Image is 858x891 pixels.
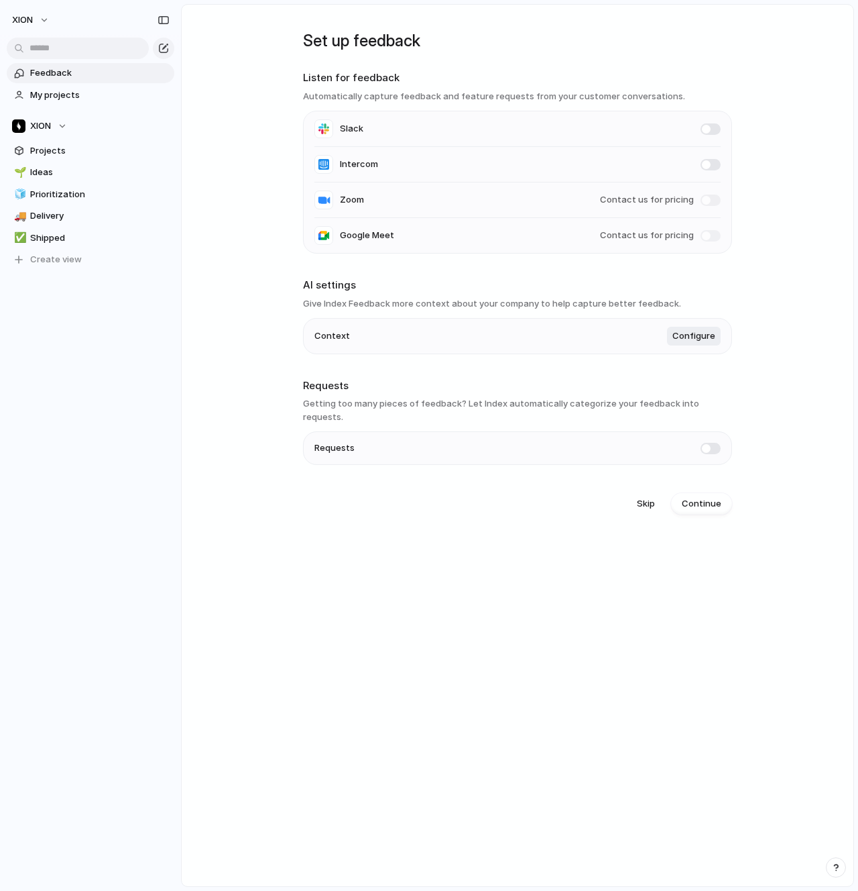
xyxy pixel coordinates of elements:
[340,193,364,207] span: Zoom
[30,119,51,133] span: XION
[7,162,174,182] a: 🌱Ideas
[30,231,170,245] span: Shipped
[30,253,82,266] span: Create view
[14,230,23,246] div: ✅
[314,329,350,343] span: Context
[7,85,174,105] a: My projects
[303,297,732,311] h3: Give Index Feedback more context about your company to help capture better feedback.
[303,90,732,103] h3: Automatically capture feedback and feature requests from your customer conversations.
[314,441,355,455] span: Requests
[12,166,25,179] button: 🌱
[626,493,666,515] button: Skip
[340,122,363,136] span: Slack
[30,188,170,201] span: Prioritization
[303,397,732,423] h3: Getting too many pieces of feedback? Let Index automatically categorize your feedback into requests.
[671,493,732,515] button: Continue
[7,250,174,270] button: Create view
[6,9,56,31] button: XION
[14,165,23,180] div: 🌱
[7,228,174,248] a: ✅Shipped
[303,278,732,293] h2: AI settings
[12,231,25,245] button: ✅
[7,206,174,226] a: 🚚Delivery
[7,141,174,161] a: Projects
[637,497,655,511] span: Skip
[340,229,394,242] span: Google Meet
[12,188,25,201] button: 🧊
[30,66,170,80] span: Feedback
[7,63,174,83] a: Feedback
[14,187,23,202] div: 🧊
[303,70,732,86] h2: Listen for feedback
[303,29,732,53] h1: Set up feedback
[30,166,170,179] span: Ideas
[303,378,732,394] h2: Requests
[600,229,694,242] span: Contact us for pricing
[7,185,174,205] a: 🧊Prioritization
[667,327,721,346] button: Configure
[30,144,170,158] span: Projects
[12,13,33,27] span: XION
[682,497,721,511] span: Continue
[7,116,174,136] button: XION
[30,89,170,102] span: My projects
[12,209,25,223] button: 🚚
[600,193,694,207] span: Contact us for pricing
[30,209,170,223] span: Delivery
[340,158,378,171] span: Intercom
[672,329,715,343] span: Configure
[14,209,23,224] div: 🚚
